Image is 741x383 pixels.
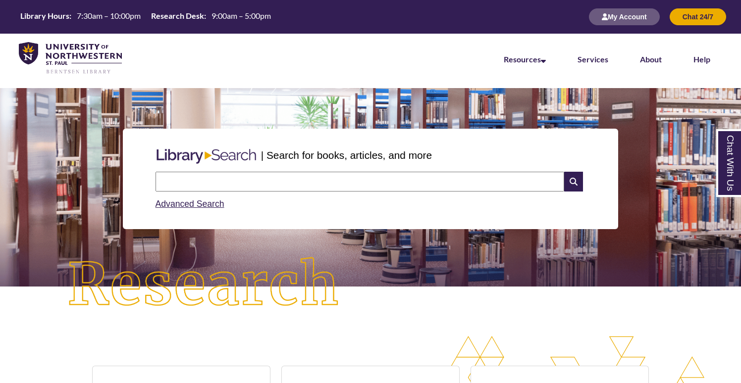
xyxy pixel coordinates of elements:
a: Resources [504,54,546,64]
a: Advanced Search [156,199,224,209]
img: UNWSP Library Logo [19,42,122,75]
a: Help [693,54,710,64]
button: Chat 24/7 [670,8,726,25]
i: Search [564,172,583,191]
a: Hours Today [16,10,275,24]
th: Research Desk: [147,10,208,21]
a: Chat 24/7 [670,12,726,21]
a: My Account [589,12,660,21]
img: Research [37,227,370,343]
span: 9:00am – 5:00pm [212,11,271,20]
th: Library Hours: [16,10,73,21]
button: My Account [589,8,660,25]
span: 7:30am – 10:00pm [77,11,141,20]
a: About [640,54,662,64]
table: Hours Today [16,10,275,23]
a: Services [578,54,608,64]
p: | Search for books, articles, and more [261,147,432,163]
img: Libary Search [152,145,261,168]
